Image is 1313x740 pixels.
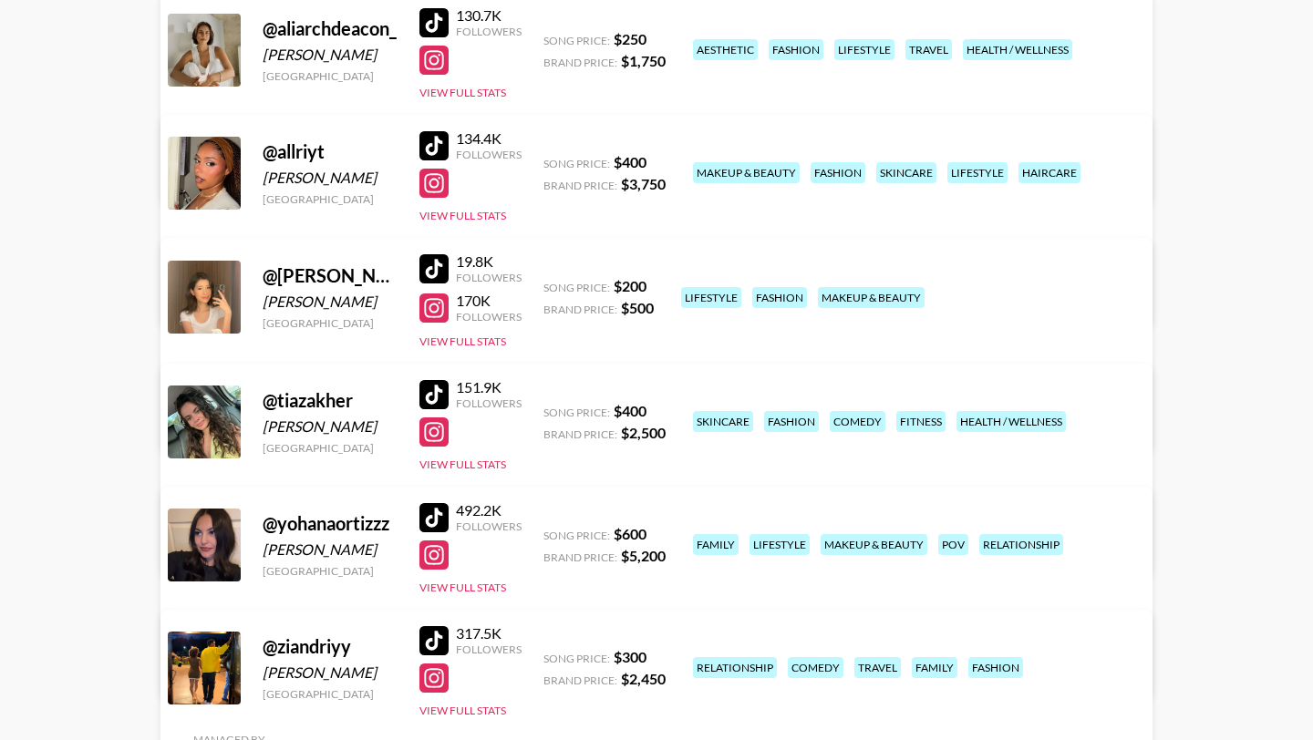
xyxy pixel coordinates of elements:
[614,30,646,47] strong: $ 250
[263,512,398,535] div: @ yohanaortizzz
[543,281,610,294] span: Song Price:
[543,673,617,687] span: Brand Price:
[263,635,398,658] div: @ ziandriyy
[788,657,843,678] div: comedy
[419,581,506,594] button: View Full Stats
[263,417,398,436] div: [PERSON_NAME]
[456,292,522,310] div: 170K
[543,179,617,192] span: Brand Price:
[263,169,398,187] div: [PERSON_NAME]
[456,148,522,161] div: Followers
[456,519,522,533] div: Followers
[263,663,398,682] div: [PERSON_NAME]
[621,299,654,316] strong: $ 500
[614,153,646,170] strong: $ 400
[614,402,646,419] strong: $ 400
[968,657,1023,678] div: fashion
[693,162,800,183] div: makeup & beauty
[752,287,807,308] div: fashion
[614,648,646,665] strong: $ 300
[456,501,522,519] div: 492.2K
[456,129,522,148] div: 134.4K
[456,6,522,25] div: 130.7K
[456,252,522,271] div: 19.8K
[693,534,739,555] div: family
[543,34,610,47] span: Song Price:
[263,564,398,578] div: [GEOGRAPHIC_DATA]
[419,704,506,717] button: View Full Stats
[821,534,927,555] div: makeup & beauty
[769,39,823,60] div: fashion
[621,424,666,441] strong: $ 2,500
[263,69,398,83] div: [GEOGRAPHIC_DATA]
[263,441,398,455] div: [GEOGRAPHIC_DATA]
[912,657,957,678] div: family
[905,39,952,60] div: travel
[456,642,522,656] div: Followers
[456,396,522,410] div: Followers
[764,411,819,432] div: fashion
[693,657,777,678] div: relationship
[834,39,894,60] div: lifestyle
[750,534,810,555] div: lifestyle
[896,411,946,432] div: fitness
[456,378,522,396] div: 151.9K
[263,17,398,40] div: @ aliarchdeacon_
[621,547,666,564] strong: $ 5,200
[263,192,398,206] div: [GEOGRAPHIC_DATA]
[543,529,610,542] span: Song Price:
[614,525,646,542] strong: $ 600
[621,52,666,69] strong: $ 1,750
[263,389,398,412] div: @ tiazakher
[419,86,506,99] button: View Full Stats
[979,534,1063,555] div: relationship
[854,657,901,678] div: travel
[543,157,610,170] span: Song Price:
[543,303,617,316] span: Brand Price:
[621,670,666,687] strong: $ 2,450
[811,162,865,183] div: fashion
[419,209,506,222] button: View Full Stats
[543,427,617,441] span: Brand Price:
[947,162,1008,183] div: lifestyle
[1018,162,1080,183] div: haircare
[263,687,398,701] div: [GEOGRAPHIC_DATA]
[456,310,522,324] div: Followers
[543,550,617,564] span: Brand Price:
[693,39,758,60] div: aesthetic
[456,624,522,642] div: 317.5K
[419,334,506,348] button: View Full Stats
[543,56,617,69] span: Brand Price:
[263,140,398,163] div: @ allriyt
[263,293,398,311] div: [PERSON_NAME]
[818,287,925,308] div: makeup & beauty
[263,540,398,559] div: [PERSON_NAME]
[830,411,885,432] div: comedy
[681,287,741,308] div: lifestyle
[614,277,646,294] strong: $ 200
[938,534,968,555] div: pov
[456,25,522,38] div: Followers
[621,175,666,192] strong: $ 3,750
[693,411,753,432] div: skincare
[876,162,936,183] div: skincare
[419,457,506,471] button: View Full Stats
[543,406,610,419] span: Song Price:
[263,46,398,64] div: [PERSON_NAME]
[263,264,398,287] div: @ [PERSON_NAME].[PERSON_NAME]
[456,271,522,284] div: Followers
[956,411,1066,432] div: health / wellness
[963,39,1072,60] div: health / wellness
[543,652,610,665] span: Song Price:
[263,316,398,330] div: [GEOGRAPHIC_DATA]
